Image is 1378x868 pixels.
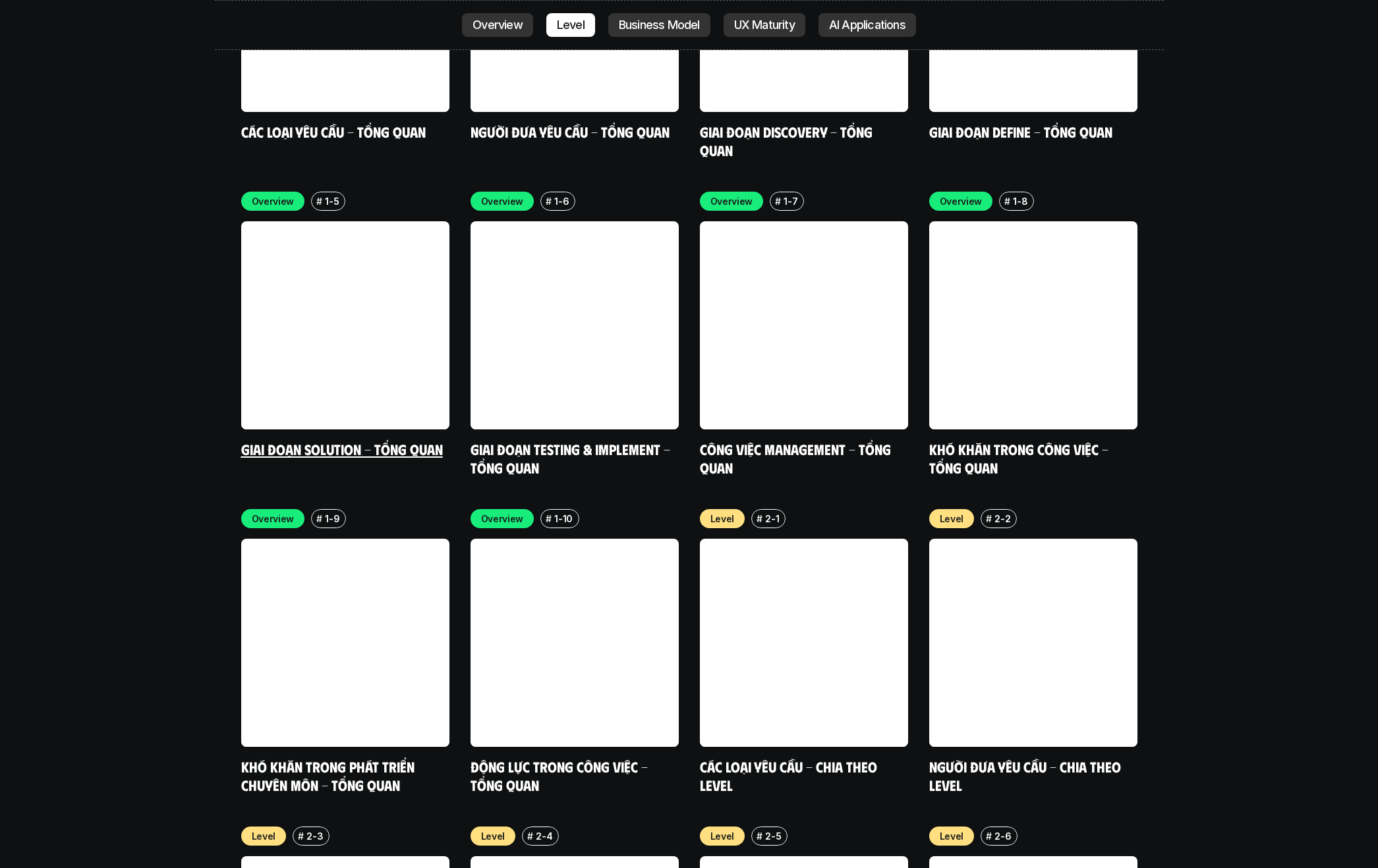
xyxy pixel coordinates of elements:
[757,831,762,841] h6: #
[325,512,339,526] p: 1-9
[757,514,762,524] h6: #
[775,196,781,206] h6: #
[710,829,735,843] p: Level
[554,194,569,208] p: 1-6
[241,122,426,140] a: Các loại yêu cầu - Tổng quan
[241,757,418,794] a: Khó khăn trong phát triển chuyên môn - Tổng quan
[241,440,443,458] a: Giai đoạn Solution - Tổng quan
[546,196,552,206] h6: #
[252,829,276,843] p: Level
[481,194,524,208] p: Overview
[765,829,781,843] p: 2-5
[546,514,552,524] h6: #
[481,829,505,843] p: Level
[527,831,533,841] h6: #
[325,194,339,208] p: 1-5
[1013,194,1027,208] p: 1-8
[306,829,323,843] p: 2-3
[700,122,876,159] a: Giai đoạn Discovery - Tổng quan
[252,512,295,526] p: Overview
[710,512,735,526] p: Level
[471,122,670,140] a: Người đưa yêu cầu - Tổng quan
[784,194,797,208] p: 1-7
[986,514,992,524] h6: #
[929,440,1112,476] a: Khó khăn trong công việc - Tổng quan
[298,831,304,841] h6: #
[700,757,880,794] a: Các loại yêu cầu - Chia theo level
[316,514,322,524] h6: #
[700,440,894,476] a: Công việc Management - Tổng quan
[940,512,964,526] p: Level
[481,512,524,526] p: Overview
[462,13,533,37] a: Overview
[940,829,964,843] p: Level
[536,829,552,843] p: 2-4
[710,194,753,208] p: Overview
[252,194,295,208] p: Overview
[765,512,779,526] p: 2-1
[994,829,1011,843] p: 2-6
[929,122,1112,140] a: Giai đoạn Define - Tổng quan
[471,440,674,476] a: Giai đoạn Testing & Implement - Tổng quan
[316,196,322,206] h6: #
[994,512,1010,526] p: 2-2
[1004,196,1010,206] h6: #
[986,831,992,841] h6: #
[940,194,983,208] p: Overview
[929,757,1124,794] a: Người đưa yêu cầu - Chia theo Level
[471,757,651,794] a: Động lực trong công việc - Tổng quan
[554,512,573,526] p: 1-10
